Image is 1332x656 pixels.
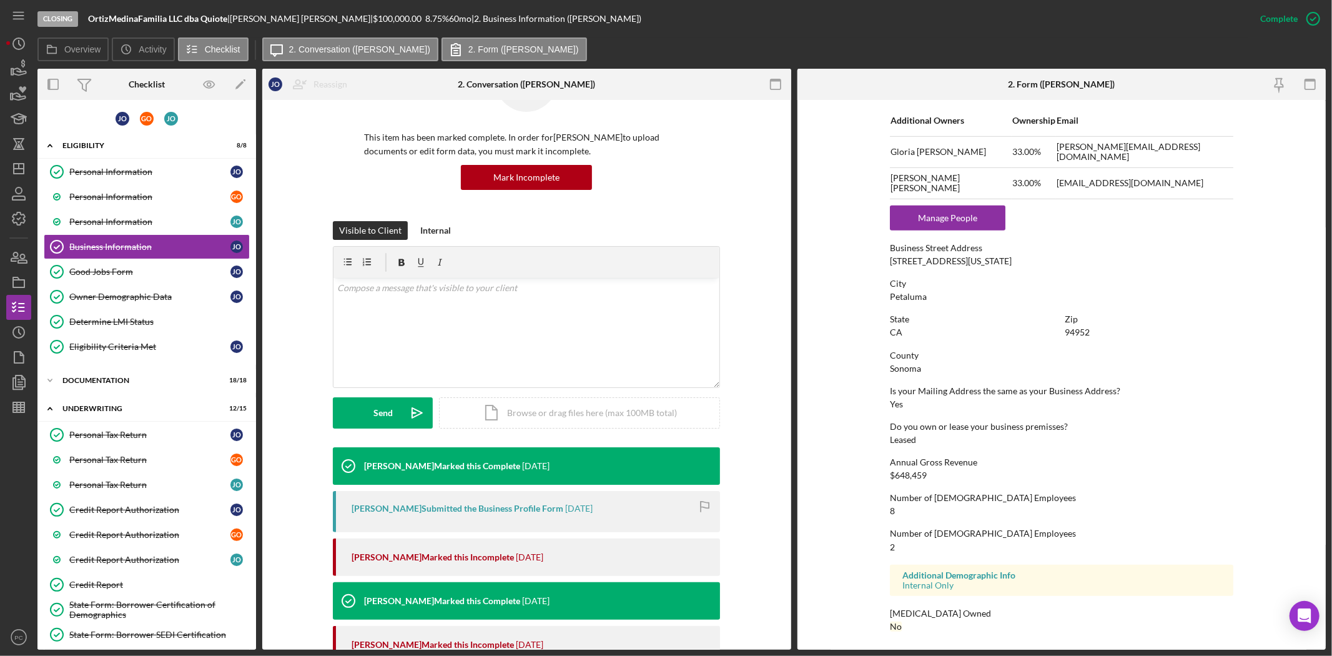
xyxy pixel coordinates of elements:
[140,112,154,126] div: G O
[1056,167,1233,199] td: [EMAIL_ADDRESS][DOMAIN_NAME]
[333,397,433,429] button: Send
[64,44,101,54] label: Overview
[420,221,451,240] div: Internal
[890,609,1233,619] div: [MEDICAL_DATA] Owned
[458,79,595,89] div: 2. Conversation ([PERSON_NAME])
[69,600,249,620] div: State Form: Borrower Certification of Demographics
[352,504,563,514] div: [PERSON_NAME] Submitted the Business Profile Form
[69,167,230,177] div: Personal Information
[890,206,1005,231] button: Manage People
[289,44,430,54] label: 2. Conversation ([PERSON_NAME])
[890,279,1233,289] div: City
[224,405,247,412] div: 12 / 15
[112,37,174,61] button: Activity
[364,596,520,606] div: [PERSON_NAME] Marked this Complete
[44,234,250,259] a: Business InformationJO
[425,14,449,24] div: 8.75 %
[44,472,250,497] a: Personal Tax ReturnJO
[902,580,1221,590] div: Internal Only
[468,44,579,54] label: 2. Form ([PERSON_NAME])
[230,529,243,541] div: G O
[129,79,165,89] div: Checklist
[890,470,927,480] div: $648,459
[1012,167,1056,199] td: 33.00%
[1012,136,1056,167] td: 33.00%
[890,386,1233,396] div: Is your Mailing Address the same as your Business Address?
[44,309,250,334] a: Determine LMI Status
[890,256,1012,266] div: [STREET_ADDRESS][US_STATE]
[230,14,373,24] div: [PERSON_NAME] [PERSON_NAME] |
[890,167,1012,199] td: [PERSON_NAME] [PERSON_NAME]
[44,334,250,359] a: Eligibility Criteria MetJO
[69,192,230,202] div: Personal Information
[44,209,250,234] a: Personal InformationJO
[44,497,250,522] a: Credit Report AuthorizationJO
[1008,79,1115,89] div: 2. Form ([PERSON_NAME])
[164,112,178,126] div: J O
[890,136,1012,167] td: Gloria [PERSON_NAME]
[230,266,243,278] div: J O
[339,221,402,240] div: Visible to Client
[890,529,1233,539] div: Number of [DEMOGRAPHIC_DATA] Employees
[69,580,249,590] div: Credit Report
[373,14,425,24] div: $100,000.00
[461,165,592,190] button: Mark Incomplete
[62,405,215,412] div: Underwriting
[890,457,1233,467] div: Annual Gross Revenue
[516,640,543,650] time: 2025-07-23 22:26
[522,596,550,606] time: 2025-07-23 22:27
[352,640,514,650] div: [PERSON_NAME] Marked this Incomplete
[262,37,438,61] button: 2. Conversation ([PERSON_NAME])
[62,142,215,149] div: Eligibility
[69,342,230,352] div: Eligibility Criteria Met
[44,259,250,284] a: Good Jobs FormJO
[69,217,230,227] div: Personal Information
[890,105,1012,136] td: Additional Owners
[230,340,243,353] div: J O
[890,506,895,516] div: 8
[44,597,250,622] a: State Form: Borrower Certification of Demographics
[1065,314,1233,324] div: Zip
[313,72,347,97] div: Reassign
[890,399,903,409] div: Yes
[352,552,514,562] div: [PERSON_NAME] Marked this Incomplete
[1056,136,1233,167] td: [PERSON_NAME][EMAIL_ADDRESS][DOMAIN_NAME]
[442,37,587,61] button: 2. Form ([PERSON_NAME])
[493,165,560,190] div: Mark Incomplete
[230,166,243,178] div: J O
[890,314,1058,324] div: State
[262,72,360,97] button: JOReassign
[230,291,243,303] div: J O
[890,243,1233,253] div: Business Street Address
[1065,327,1090,337] div: 94952
[230,454,243,466] div: G O
[364,461,520,471] div: [PERSON_NAME] Marked this Complete
[230,191,243,203] div: G O
[230,554,243,566] div: J O
[44,547,250,572] a: Credit Report AuthorizationJO
[230,216,243,228] div: J O
[516,552,543,562] time: 2025-07-23 22:28
[1056,105,1233,136] td: Email
[69,505,230,515] div: Credit Report Authorization
[224,142,247,149] div: 8 / 8
[37,37,109,61] button: Overview
[364,131,689,159] p: This item has been marked complete. In order for [PERSON_NAME] to upload documents or edit form d...
[1248,6,1326,31] button: Complete
[230,241,243,253] div: J O
[69,267,230,277] div: Good Jobs Form
[44,159,250,184] a: Personal InformationJO
[890,212,1005,223] a: Manage People
[890,292,927,302] div: Petaluma
[69,530,230,540] div: Credit Report Authorization
[69,292,230,302] div: Owner Demographic Data
[37,11,78,27] div: Closing
[1012,105,1056,136] td: Ownership
[88,13,227,24] b: OrtizMedinaFamilia LLC dba Quiote
[44,284,250,309] a: Owner Demographic DataJO
[6,625,31,650] button: PC
[69,242,230,252] div: Business Information
[88,14,230,24] div: |
[230,429,243,441] div: J O
[178,37,249,61] button: Checklist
